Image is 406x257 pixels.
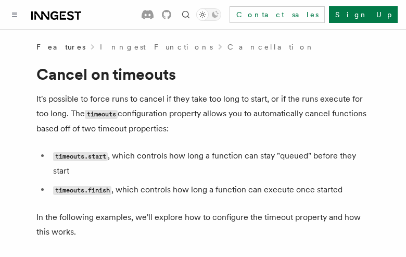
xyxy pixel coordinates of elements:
[50,182,370,198] li: , which controls how long a function can execute once started
[53,186,111,195] code: timeouts.finish
[230,6,325,23] a: Contact sales
[53,152,108,161] code: timeouts.start
[36,65,370,83] h1: Cancel on timeouts
[36,210,370,239] p: In the following examples, we'll explore how to configure the timeout property and how this works.
[329,6,398,23] a: Sign Up
[180,8,192,21] button: Find something...
[85,110,118,119] code: timeouts
[100,42,213,52] a: Inngest Functions
[196,8,221,21] button: Toggle dark mode
[227,42,315,52] a: Cancellation
[36,92,370,136] p: It's possible to force runs to cancel if they take too long to start, or if the runs execute for ...
[36,42,85,52] span: Features
[8,8,21,21] button: Toggle navigation
[50,149,370,178] li: , which controls how long a function can stay "queued" before they start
